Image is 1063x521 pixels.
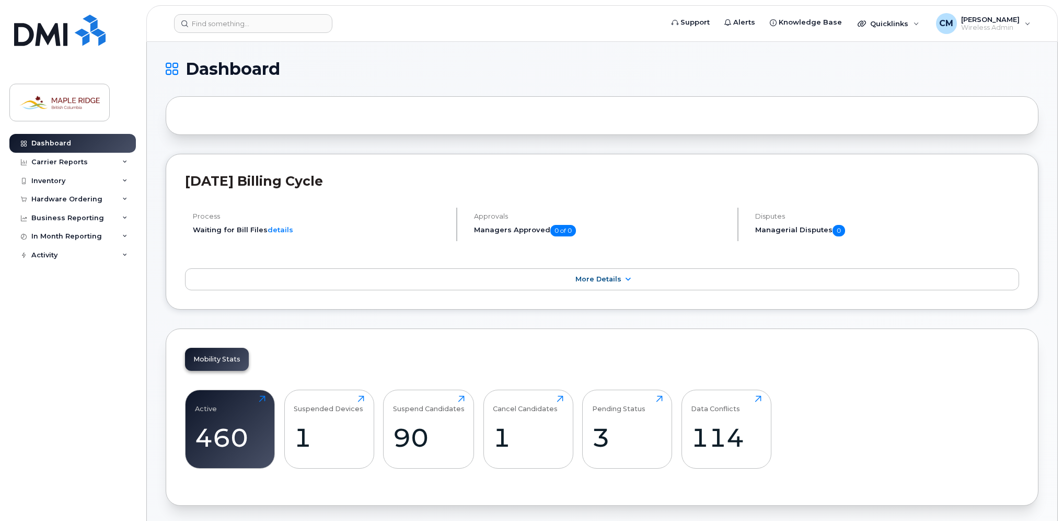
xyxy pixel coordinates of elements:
h5: Managers Approved [474,225,729,236]
div: 1 [493,422,563,453]
span: More Details [575,275,621,283]
a: Pending Status3 [592,395,663,462]
div: 460 [195,422,265,453]
span: Dashboard [186,61,280,77]
div: 90 [393,422,465,453]
a: Cancel Candidates1 [493,395,563,462]
a: details [268,225,293,234]
a: Suspend Candidates90 [393,395,465,462]
div: 114 [691,422,761,453]
h4: Process [193,212,447,220]
div: Cancel Candidates [493,395,558,413]
div: Data Conflicts [691,395,740,413]
span: 0 of 0 [550,225,576,236]
div: Active [195,395,217,413]
a: Suspended Devices1 [294,395,364,462]
div: Suspended Devices [294,395,363,413]
span: 0 [833,225,845,236]
h2: [DATE] Billing Cycle [185,173,1019,189]
div: Suspend Candidates [393,395,465,413]
a: Data Conflicts114 [691,395,761,462]
div: 3 [592,422,663,453]
h4: Approvals [474,212,729,220]
li: Waiting for Bill Files [193,225,447,235]
h5: Managerial Disputes [755,225,1019,236]
div: Pending Status [592,395,645,413]
div: 1 [294,422,364,453]
a: Active460 [195,395,265,462]
h4: Disputes [755,212,1019,220]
